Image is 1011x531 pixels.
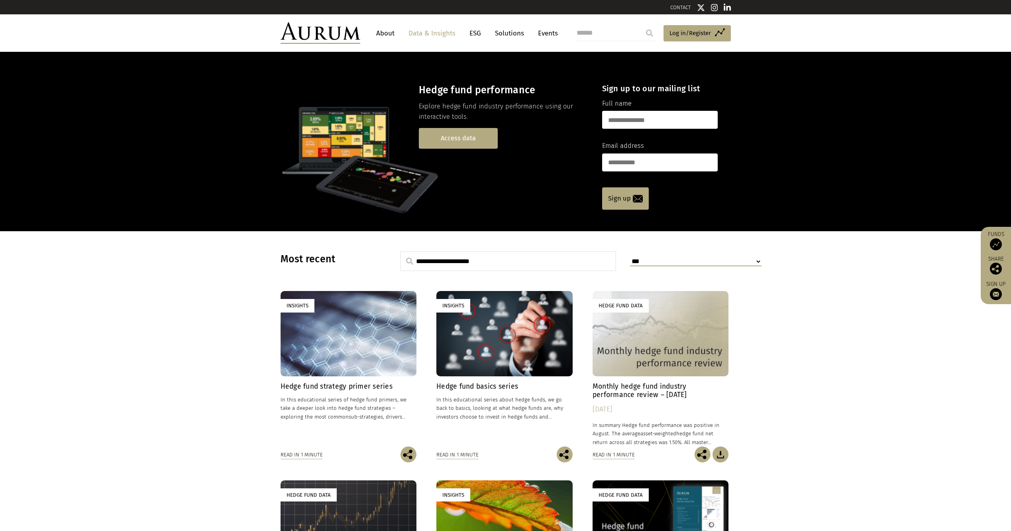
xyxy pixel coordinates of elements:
img: Twitter icon [697,4,705,12]
h4: Hedge fund strategy primer series [281,382,417,391]
a: Insights Hedge fund strategy primer series In this educational series of hedge fund primers, we t... [281,291,417,446]
img: Download Article [713,446,728,462]
a: Data & Insights [404,26,459,41]
div: Insights [436,299,470,312]
img: search.svg [406,258,413,265]
img: Share this post [990,263,1002,275]
a: Log in/Register [664,25,731,42]
a: CONTACT [670,4,691,10]
a: About [372,26,399,41]
div: Hedge Fund Data [281,488,337,501]
a: Hedge Fund Data Monthly hedge fund industry performance review – [DATE] [DATE] In summary Hedge f... [593,291,729,446]
img: Aurum [281,22,360,44]
p: In this educational series about hedge funds, we go back to basics, looking at what hedge funds a... [436,395,573,421]
a: Solutions [491,26,528,41]
h3: Hedge fund performance [419,84,588,96]
a: ESG [465,26,485,41]
span: sub-strategies [349,414,383,420]
h3: Most recent [281,253,380,265]
div: Share [985,256,1007,275]
div: Hedge Fund Data [593,299,649,312]
img: Share this post [400,446,416,462]
img: Linkedin icon [724,4,731,12]
input: Submit [642,25,658,41]
div: Read in 1 minute [281,450,323,459]
h4: Sign up to our mailing list [602,84,718,93]
img: email-icon [633,195,643,203]
p: Explore hedge fund industry performance using our interactive tools. [419,101,588,122]
img: Share this post [557,446,573,462]
label: Email address [602,141,644,151]
span: asset-weighted [640,431,676,437]
p: In this educational series of hedge fund primers, we take a deeper look into hedge fund strategie... [281,395,417,421]
div: Insights [436,488,470,501]
a: Sign up [602,187,649,210]
div: Insights [281,299,314,312]
img: Access Funds [990,238,1002,250]
div: Read in 1 minute [593,450,635,459]
div: Read in 1 minute [436,450,479,459]
div: [DATE] [593,404,729,415]
div: Hedge Fund Data [593,488,649,501]
img: Share this post [695,446,711,462]
a: Events [534,26,558,41]
h4: Hedge fund basics series [436,382,573,391]
img: Sign up to our newsletter [990,288,1002,300]
h4: Monthly hedge fund industry performance review – [DATE] [593,382,729,399]
p: In summary Hedge fund performance was positive in August. The average hedge fund net return acros... [593,421,729,446]
a: Sign up [985,281,1007,300]
label: Full name [602,98,632,109]
a: Insights Hedge fund basics series In this educational series about hedge funds, we go back to bas... [436,291,573,446]
a: Access data [419,128,498,148]
a: Funds [985,231,1007,250]
img: Instagram icon [711,4,718,12]
span: Log in/Register [669,28,711,38]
